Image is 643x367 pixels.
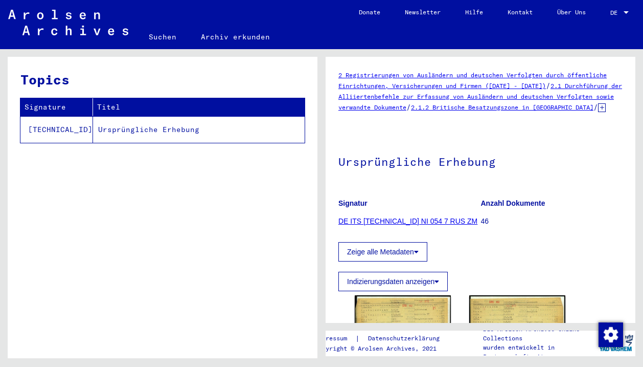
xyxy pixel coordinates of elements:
[20,70,304,90] h3: Topics
[93,116,305,143] td: Ursprüngliche Erhebung
[20,116,93,143] td: [TECHNICAL_ID]
[481,216,623,227] p: 46
[338,272,448,291] button: Indizierungsdaten anzeigen
[338,199,368,207] b: Signatur
[338,71,607,90] a: 2 Registrierungen von Ausländern und deutschen Verfolgten durch öffentliche Einrichtungen, Versic...
[189,25,282,49] a: Archiv erkunden
[338,138,623,183] h1: Ursprüngliche Erhebung
[598,322,623,347] div: Zustimmung ändern
[593,102,598,112] span: /
[315,344,452,353] p: Copyright © Arolsen Archives, 2021
[546,81,550,90] span: /
[338,217,477,225] a: DE ITS [TECHNICAL_ID] NI 054 7 RUS ZM
[93,98,305,116] th: Titel
[315,333,355,344] a: Impressum
[136,25,189,49] a: Suchen
[338,82,622,111] a: 2.1 Durchführung der Alliiertenbefehle zur Erfassung von Ausländern und deutschen Verfolgten sowi...
[406,102,411,112] span: /
[360,333,452,344] a: Datenschutzerklärung
[411,103,593,111] a: 2.1.2 Britische Besatzungszone in [GEOGRAPHIC_DATA]
[8,10,128,35] img: Arolsen_neg.svg
[483,343,597,361] p: wurden entwickelt in Partnerschaft mit
[597,330,635,356] img: yv_logo.png
[20,98,93,116] th: Signature
[338,242,427,262] button: Zeige alle Metadaten
[481,199,545,207] b: Anzahl Dokumente
[483,325,597,343] p: Die Arolsen Archives Online-Collections
[315,333,452,344] div: |
[599,322,623,347] img: Zustimmung ändern
[610,9,622,16] span: DE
